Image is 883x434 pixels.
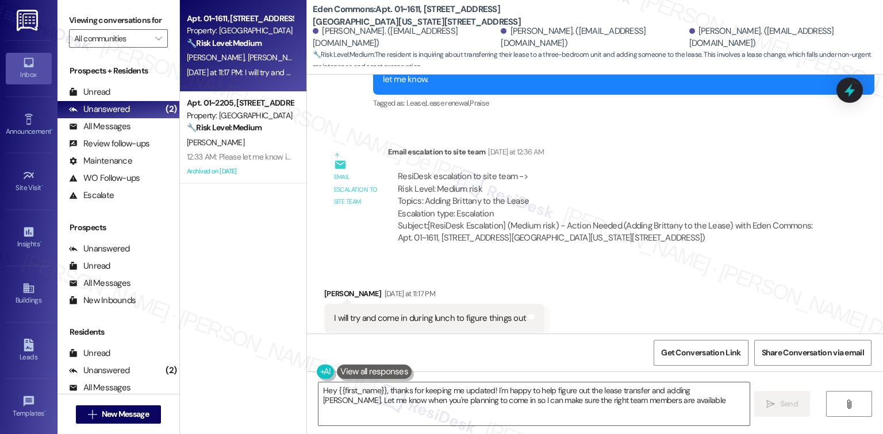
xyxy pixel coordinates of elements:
[69,103,130,115] div: Unanswered
[6,166,52,197] a: Site Visit •
[69,121,130,133] div: All Messages
[187,13,293,25] div: Apt. 01~1611, [STREET_ADDRESS][GEOGRAPHIC_DATA][US_STATE][STREET_ADDRESS]
[313,49,883,73] span: : The resident is inquiring about transferring their lease to a three-bedroom unit and adding som...
[69,294,136,307] div: New Inbounds
[6,278,52,309] a: Buildings
[44,408,46,416] span: •
[57,65,179,77] div: Prospects + Residents
[187,25,293,37] div: Property: [GEOGRAPHIC_DATA]
[318,382,749,425] textarea: Hey {{first_name}}, thanks for keeping me updated! I'm happy to help figure out the lease transfe...
[69,382,130,394] div: All Messages
[470,98,489,108] span: Praise
[661,347,740,359] span: Get Conversation Link
[388,146,826,162] div: Email escalation to site team
[6,335,52,366] a: Leads
[74,29,149,48] input: All communities
[69,260,110,272] div: Unread
[187,97,293,109] div: Apt. 01~2205, [STREET_ADDRESS][PERSON_NAME]
[398,220,816,245] div: Subject: [ResiDesk Escalation] (Medium risk) - Action Needed (Adding Brittany to the Lease) with ...
[51,126,53,134] span: •
[187,110,293,122] div: Property: [GEOGRAPHIC_DATA]
[762,347,864,359] span: Share Conversation via email
[313,3,543,28] b: Eden Commons: Apt. 01~1611, [STREET_ADDRESS][GEOGRAPHIC_DATA][US_STATE][STREET_ADDRESS]
[57,222,179,234] div: Prospects
[324,288,544,304] div: [PERSON_NAME]
[187,152,417,162] div: 12:33 AM: Please let me know if there’s anything more I can do for you.
[102,408,149,420] span: New Message
[163,100,179,118] div: (2)
[485,146,544,158] div: [DATE] at 12:36 AM
[69,277,130,289] div: All Messages
[754,391,810,417] button: Send
[844,400,853,409] i: 
[754,340,872,366] button: Share Conversation via email
[69,86,110,98] div: Unread
[425,98,470,108] span: Lease renewal ,
[187,137,244,148] span: [PERSON_NAME]
[76,405,161,424] button: New Message
[69,155,132,167] div: Maintenance
[40,238,41,246] span: •
[6,222,52,253] a: Insights •
[654,340,748,366] button: Get Conversation Link
[313,25,498,50] div: [PERSON_NAME]. ([EMAIL_ADDRESS][DOMAIN_NAME])
[324,333,544,350] div: Tagged as:
[501,25,686,50] div: [PERSON_NAME]. ([EMAIL_ADDRESS][DOMAIN_NAME])
[69,365,130,377] div: Unanswered
[41,182,43,190] span: •
[6,392,52,423] a: Templates •
[766,400,775,409] i: 
[334,312,526,324] div: I will try and come in during lunch to figure things out
[187,122,262,133] strong: 🔧 Risk Level: Medium
[69,11,168,29] label: Viewing conversations for
[69,172,140,184] div: WO Follow-ups
[186,164,294,179] div: Archived on [DATE]
[17,10,40,31] img: ResiDesk Logo
[689,25,874,50] div: [PERSON_NAME]. ([EMAIL_ADDRESS][DOMAIN_NAME])
[163,362,179,379] div: (2)
[69,347,110,359] div: Unread
[334,171,379,208] div: Email escalation to site team
[155,34,162,43] i: 
[398,170,816,220] div: ResiDesk escalation to site team -> Risk Level: Medium risk Topics: Adding Brittany to the Lease ...
[187,67,420,77] div: [DATE] at 11:17 PM: I will try and come in during lunch to figure things out
[382,288,435,300] div: [DATE] at 11:17 PM
[373,95,874,111] div: Tagged as:
[780,398,798,410] span: Send
[406,98,425,108] span: Lease ,
[248,52,309,63] span: [PERSON_NAME]
[69,243,130,255] div: Unanswered
[57,326,179,338] div: Residents
[187,38,262,48] strong: 🔧 Risk Level: Medium
[187,52,248,63] span: [PERSON_NAME]
[88,410,97,419] i: 
[313,50,374,59] strong: 🔧 Risk Level: Medium
[69,189,114,201] div: Escalate
[6,53,52,84] a: Inbox
[69,138,149,150] div: Review follow-ups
